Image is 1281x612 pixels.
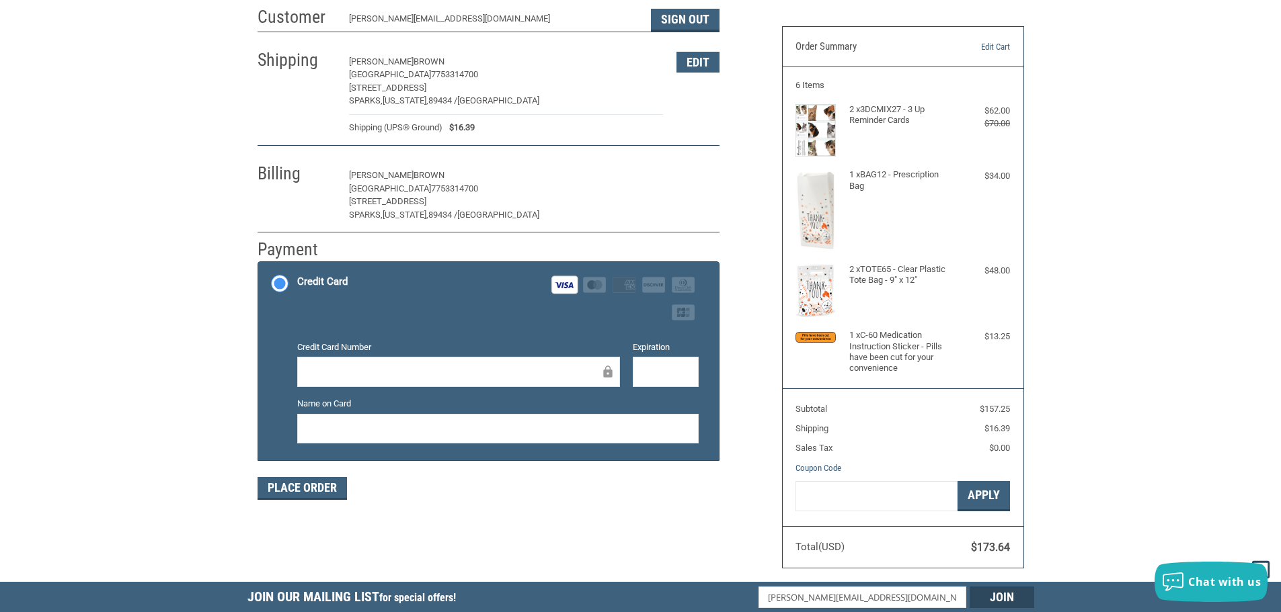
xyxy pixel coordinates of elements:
a: Coupon Code [795,463,841,473]
h2: Billing [258,163,336,185]
h2: Payment [258,238,336,261]
button: Edit [676,52,720,73]
span: 89434 / [428,210,457,220]
h2: Customer [258,6,336,28]
span: $173.64 [971,541,1010,554]
span: 7753314700 [431,69,478,79]
span: $0.00 [989,443,1010,453]
span: [STREET_ADDRESS] [349,83,426,93]
label: Credit Card Number [297,341,620,354]
h4: 2 x TOTE65 - Clear Plastic Tote Bag - 9" x 12" [849,264,954,286]
input: Join [970,586,1034,608]
span: [US_STATE], [383,210,428,220]
span: 7753314700 [431,183,478,193]
span: [GEOGRAPHIC_DATA] [457,95,539,105]
span: $157.25 [980,404,1010,414]
span: Shipping [795,423,828,433]
span: Sparks, [349,95,383,105]
span: Shipping (UPS® Ground) [349,121,442,134]
button: Apply [958,481,1010,511]
div: Credit Card [297,271,348,293]
h4: 2 x 3DCMIX27 - 3 Up Reminder Cards [849,104,954,126]
label: Name on Card [297,397,699,410]
span: [GEOGRAPHIC_DATA] [349,183,431,193]
span: [US_STATE], [383,95,428,105]
span: [PERSON_NAME] [349,56,414,67]
div: $70.00 [956,117,1010,130]
span: Subtotal [795,404,827,414]
span: for special offers! [379,591,456,604]
h4: 1 x BAG12 - Prescription Bag [849,169,954,191]
span: [GEOGRAPHIC_DATA] [457,210,539,220]
span: 89434 / [428,95,457,105]
span: [PERSON_NAME] [349,170,414,180]
label: Expiration [633,341,699,354]
button: Chat with us [1155,562,1268,602]
div: $13.25 [956,330,1010,343]
span: [GEOGRAPHIC_DATA] [349,69,431,79]
button: Sign Out [651,9,720,32]
div: $48.00 [956,264,1010,277]
div: [PERSON_NAME][EMAIL_ADDRESS][DOMAIN_NAME] [349,12,637,32]
button: Place Order [258,477,347,500]
a: Edit Cart [941,40,1010,54]
span: [STREET_ADDRESS] [349,196,426,206]
span: Brown [414,56,444,67]
span: $16.39 [984,423,1010,433]
span: Sales Tax [795,443,832,453]
h3: Order Summary [795,40,941,54]
input: Gift Certificate or Coupon Code [795,481,958,511]
button: Edit [676,165,720,186]
span: Total (USD) [795,541,845,553]
h3: 6 Items [795,80,1010,91]
span: $16.39 [442,121,475,134]
span: Sparks, [349,210,383,220]
h4: 1 x C-60 Medication Instruction Sticker - Pills have been cut for your convenience [849,330,954,374]
span: Brown [414,170,444,180]
input: Email [759,586,966,608]
h2: Shipping [258,49,336,71]
div: $34.00 [956,169,1010,183]
span: Chat with us [1188,574,1261,589]
div: $62.00 [956,104,1010,118]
